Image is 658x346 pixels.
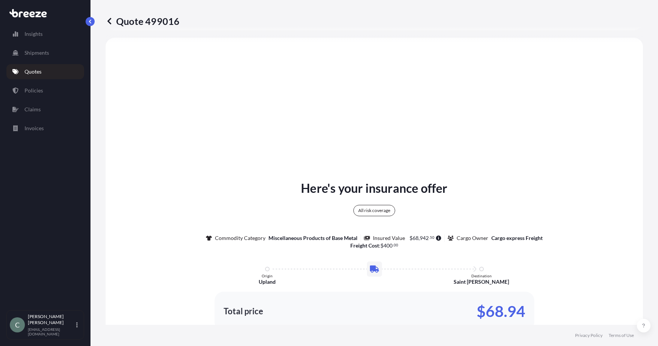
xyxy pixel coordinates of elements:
a: Invoices [6,121,84,136]
span: 68 [413,235,419,241]
span: , [419,235,420,241]
a: Shipments [6,45,84,60]
p: Insured Value [373,234,405,242]
p: Cargo express Freight [491,234,543,242]
p: Shipments [25,49,49,57]
p: Commodity Category [215,234,265,242]
a: Insights [6,26,84,42]
p: Saint [PERSON_NAME] [454,278,509,286]
span: $ [380,243,383,248]
span: $ [410,235,413,241]
p: $68.94 [477,305,525,317]
p: : [350,242,399,249]
span: 942 [420,235,429,241]
span: 400 [383,243,393,248]
a: Privacy Policy [575,332,603,338]
span: C [15,321,20,329]
p: Insights [25,30,43,38]
p: Origin [262,274,273,278]
a: Claims [6,102,84,117]
p: Quote 499016 [106,15,179,27]
p: Miscellaneous Products of Base Metal [268,234,357,242]
b: Freight Cost [350,242,379,249]
span: 00 [394,244,398,246]
span: . [429,236,430,239]
p: Total price [224,308,263,315]
span: 50 [430,236,434,239]
p: Invoices [25,125,44,132]
p: Here's your insurance offer [301,179,447,197]
a: Terms of Use [609,332,634,338]
p: Upland [259,278,276,286]
span: . [393,244,394,246]
p: Claims [25,106,41,113]
a: Quotes [6,64,84,79]
p: Destination [471,274,492,278]
p: Quotes [25,68,41,75]
p: [EMAIL_ADDRESS][DOMAIN_NAME] [28,327,75,336]
p: Policies [25,87,43,94]
p: Cargo Owner [457,234,488,242]
a: Policies [6,83,84,98]
div: All risk coverage [353,205,395,216]
p: [PERSON_NAME] [PERSON_NAME] [28,314,75,326]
